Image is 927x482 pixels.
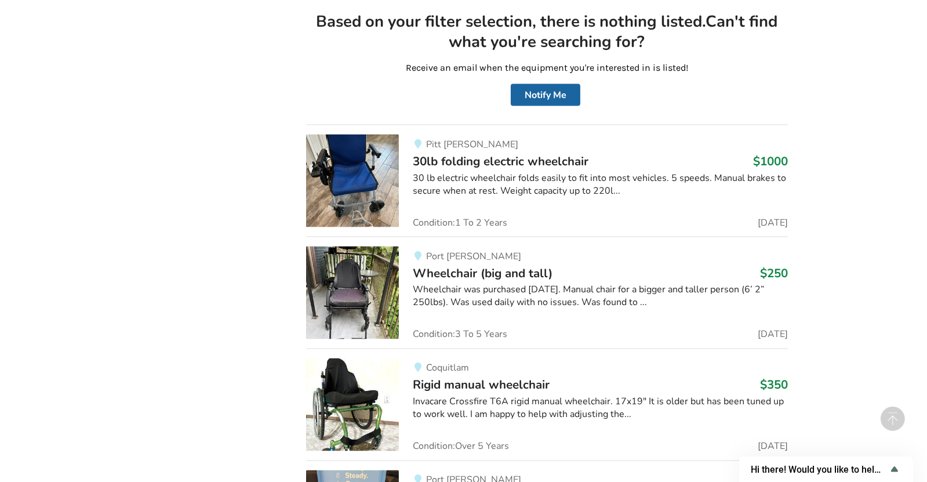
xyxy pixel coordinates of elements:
[760,378,788,393] h3: $350
[426,250,521,263] span: Port [PERSON_NAME]
[426,138,518,151] span: Pitt [PERSON_NAME]
[413,442,509,451] span: Condition: Over 5 Years
[751,464,888,475] span: Hi there! Would you like to help us improve AssistList?
[413,377,550,393] span: Rigid manual wheelchair
[306,125,788,237] a: mobility-30lb folding electric wheelchair Pitt [PERSON_NAME]30lb folding electric wheelchair$1000...
[758,218,788,227] span: [DATE]
[306,349,788,461] a: mobility-rigid manual wheelchairCoquitlamRigid manual wheelchair$350Invacare Crossfire T6A rigid ...
[426,362,469,375] span: Coquitlam
[511,84,580,106] button: Notify Me
[753,154,788,169] h3: $1000
[413,153,588,169] span: 30lb folding electric wheelchair
[413,396,788,422] div: Invacare Crossfire T6A rigid manual wheelchair. 17x19" It is older but has been tuned up to work ...
[760,266,788,281] h3: $250
[315,12,779,53] h2: Based on your filter selection, there is nothing listed. Can't find what you're searching for?
[413,284,788,310] div: Wheelchair was purchased [DATE]. Manual chair for a bigger and taller person (6’ 2” 250lbs). Was ...
[306,247,399,339] img: mobility-wheelchair (big and tall)
[758,442,788,451] span: [DATE]
[306,358,399,451] img: mobility-rigid manual wheelchair
[758,330,788,339] span: [DATE]
[413,218,507,227] span: Condition: 1 To 2 Years
[306,237,788,349] a: mobility-wheelchair (big and tall)Port [PERSON_NAME]Wheelchair (big and tall)$250Wheelchair was p...
[413,172,788,198] div: 30 lb electric wheelchair folds easily to fit into most vehicles. 5 speeds. Manual brakes to secu...
[413,265,552,281] span: Wheelchair (big and tall)
[315,61,779,75] p: Receive an email when the equipment you're interested in is listed!
[751,462,901,476] button: Show survey - Hi there! Would you like to help us improve AssistList?
[413,330,507,339] span: Condition: 3 To 5 Years
[306,135,399,227] img: mobility-30lb folding electric wheelchair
